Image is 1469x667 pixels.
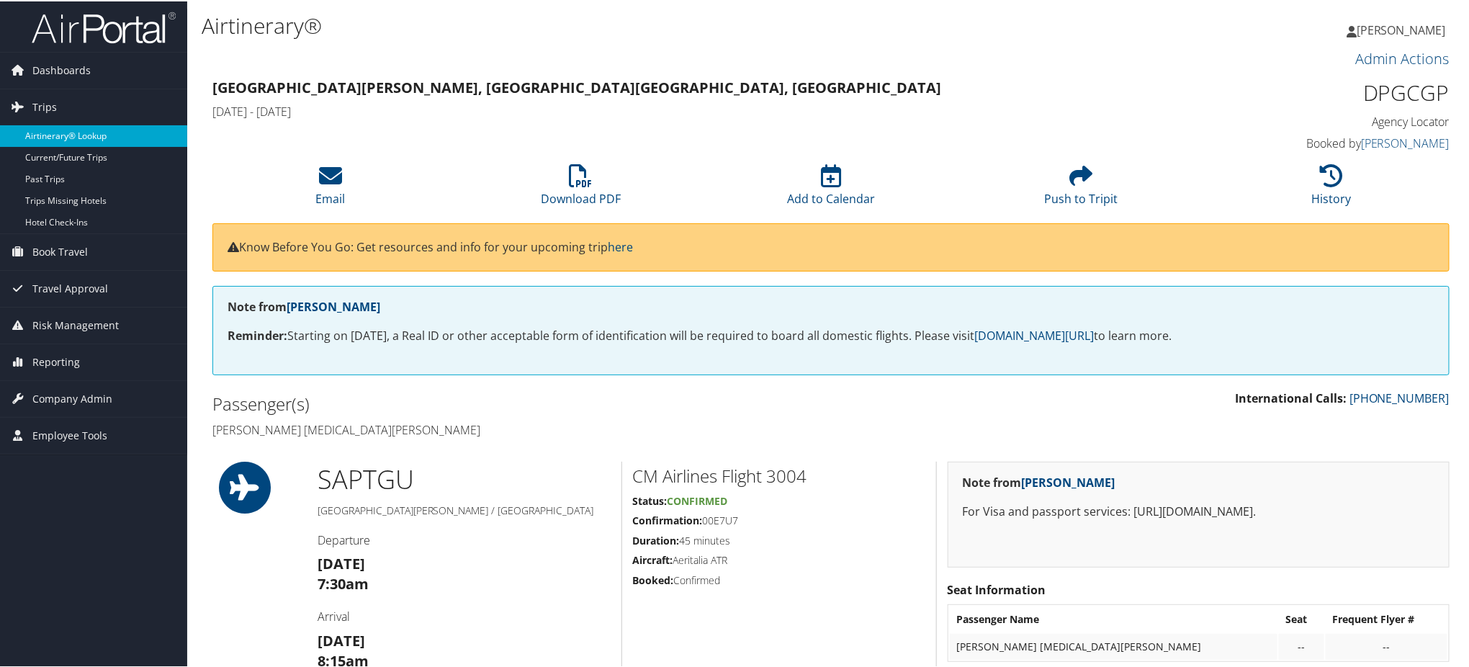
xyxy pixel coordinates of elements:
[32,9,176,43] img: airportal-logo.png
[1361,134,1450,150] a: [PERSON_NAME]
[1279,605,1324,631] th: Seat
[963,473,1115,489] strong: Note from
[32,51,91,87] span: Dashboards
[668,493,728,506] span: Confirmed
[318,607,611,623] h4: Arrival
[202,9,1041,40] h1: Airtinerary®
[318,460,611,496] h1: SAP TGU
[32,269,108,305] span: Travel Approval
[32,343,80,379] span: Reporting
[318,531,611,547] h4: Departure
[633,462,925,487] h2: CM Airlines Flight 3004
[633,532,680,546] strong: Duration:
[318,552,365,572] strong: [DATE]
[633,552,925,566] h5: Aeritalia ATR
[633,532,925,547] h5: 45 minutes
[318,573,369,592] strong: 7:30am
[948,581,1046,596] strong: Seat Information
[228,237,1434,256] p: Know Before You Go: Get resources and info for your upcoming trip
[1156,76,1450,107] h1: DPGCGP
[974,326,1094,342] a: [DOMAIN_NAME][URL]
[950,605,1277,631] th: Passenger Name
[633,512,703,526] strong: Confirmation:
[32,380,112,416] span: Company Admin
[1235,389,1347,405] strong: International Calls:
[787,171,875,205] a: Add to Calendar
[1347,7,1460,50] a: [PERSON_NAME]
[287,297,380,313] a: [PERSON_NAME]
[1355,48,1450,67] a: Admin Actions
[633,512,925,527] h5: 00E7U7
[1156,134,1450,150] h4: Booked by
[228,326,1434,344] p: Starting on [DATE], a Real ID or other acceptable form of identification will be required to boar...
[318,630,365,649] strong: [DATE]
[1022,473,1115,489] a: [PERSON_NAME]
[32,306,119,342] span: Risk Management
[32,88,57,124] span: Trips
[212,102,1135,118] h4: [DATE] - [DATE]
[608,238,633,254] a: here
[228,326,287,342] strong: Reminder:
[315,171,345,205] a: Email
[633,572,925,586] h5: Confirmed
[1333,639,1440,652] div: --
[318,502,611,516] h5: [GEOGRAPHIC_DATA][PERSON_NAME] / [GEOGRAPHIC_DATA]
[633,572,674,586] strong: Booked:
[541,171,621,205] a: Download PDF
[32,233,88,269] span: Book Travel
[963,501,1434,520] p: For Visa and passport services: [URL][DOMAIN_NAME].
[1045,171,1118,205] a: Push to Tripit
[1286,639,1317,652] div: --
[228,297,380,313] strong: Note from
[212,421,820,437] h4: [PERSON_NAME] [MEDICAL_DATA][PERSON_NAME]
[212,390,820,415] h2: Passenger(s)
[633,493,668,506] strong: Status:
[1357,21,1446,37] span: [PERSON_NAME]
[950,632,1277,658] td: [PERSON_NAME] [MEDICAL_DATA][PERSON_NAME]
[633,552,673,565] strong: Aircraft:
[1312,171,1352,205] a: History
[212,76,941,96] strong: [GEOGRAPHIC_DATA][PERSON_NAME], [GEOGRAPHIC_DATA] [GEOGRAPHIC_DATA], [GEOGRAPHIC_DATA]
[32,416,107,452] span: Employee Tools
[1349,389,1450,405] a: [PHONE_NUMBER]
[1326,605,1447,631] th: Frequent Flyer #
[1156,112,1450,128] h4: Agency Locator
